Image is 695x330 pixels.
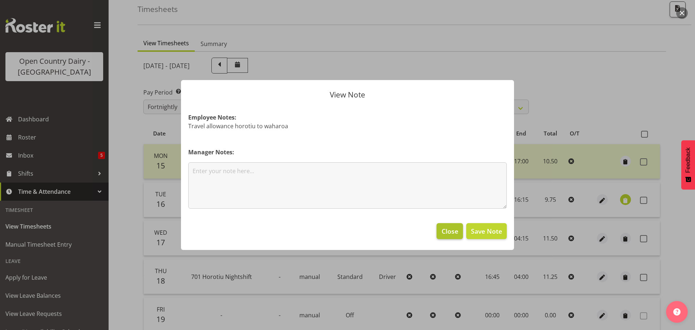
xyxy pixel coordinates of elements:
[188,91,507,99] p: View Note
[681,140,695,189] button: Feedback - Show survey
[188,148,507,156] h4: Manager Notes:
[188,113,507,122] h4: Employee Notes:
[685,147,691,173] span: Feedback
[673,308,681,316] img: help-xxl-2.png
[442,226,458,236] span: Close
[437,223,463,239] button: Close
[188,122,507,130] p: Travel allowance horotiu to waharoa
[471,226,502,236] span: Save Note
[466,223,507,239] button: Save Note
